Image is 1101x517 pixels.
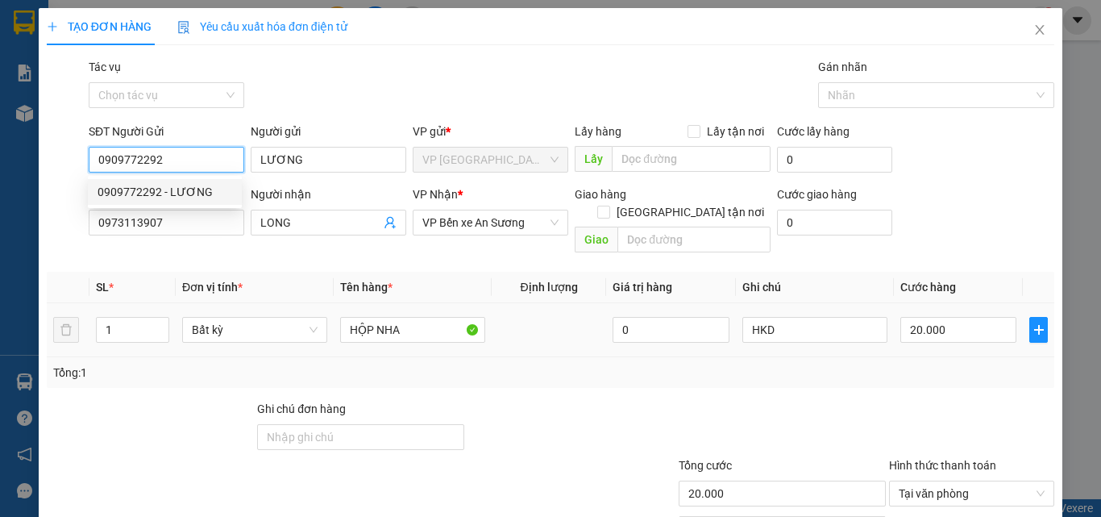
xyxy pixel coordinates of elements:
span: [GEOGRAPHIC_DATA] tận nơi [610,203,771,221]
span: plus [47,21,58,32]
span: Yêu cầu xuất hóa đơn điện tử [177,20,347,33]
span: Lấy [575,146,612,172]
div: 0909772292 - LƯƠNG [98,183,232,201]
input: VD: Bàn, Ghế [340,317,485,343]
span: Tổng cước [679,459,732,472]
div: VP gửi [413,123,568,140]
span: user-add [384,216,397,229]
input: Cước giao hàng [777,210,892,236]
span: Tên hàng [340,281,393,294]
label: Cước lấy hàng [777,125,850,138]
span: TẠO ĐƠN HÀNG [47,20,152,33]
span: Giao [575,227,617,252]
span: VP Tây Ninh [422,148,559,172]
div: SĐT Người Gửi [89,123,244,140]
label: Hình thức thanh toán [889,459,996,472]
span: Lấy hàng [575,125,621,138]
span: VP Nhận [413,188,458,201]
span: VP Bến xe An Sương [422,211,559,235]
label: Cước giao hàng [777,188,857,201]
label: Tác vụ [89,60,121,73]
span: Đơn vị tính [182,281,243,294]
th: Ghi chú [736,272,894,303]
button: Close [1017,8,1062,53]
span: close [1033,23,1046,36]
div: Người gửi [251,123,406,140]
div: Người nhận [251,186,406,203]
span: plus [1030,323,1047,336]
input: Cước lấy hàng [777,147,892,173]
span: Tại văn phòng [899,482,1045,506]
div: Tổng: 1 [53,364,426,381]
input: Dọc đường [617,227,771,252]
span: Cước hàng [900,281,956,294]
img: icon [177,21,190,34]
input: Ghi Chú [742,317,887,343]
span: Giá trị hàng [613,281,672,294]
span: Bất kỳ [192,318,318,342]
span: Lấy tận nơi [700,123,771,140]
label: Ghi chú đơn hàng [257,402,346,415]
input: Ghi chú đơn hàng [257,424,464,450]
button: delete [53,317,79,343]
span: Định lượng [520,281,577,294]
span: SL [96,281,109,294]
input: 0 [613,317,729,343]
input: Dọc đường [612,146,771,172]
span: Giao hàng [575,188,626,201]
label: Gán nhãn [818,60,867,73]
button: plus [1029,317,1048,343]
div: 0909772292 - LƯƠNG [88,179,242,205]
